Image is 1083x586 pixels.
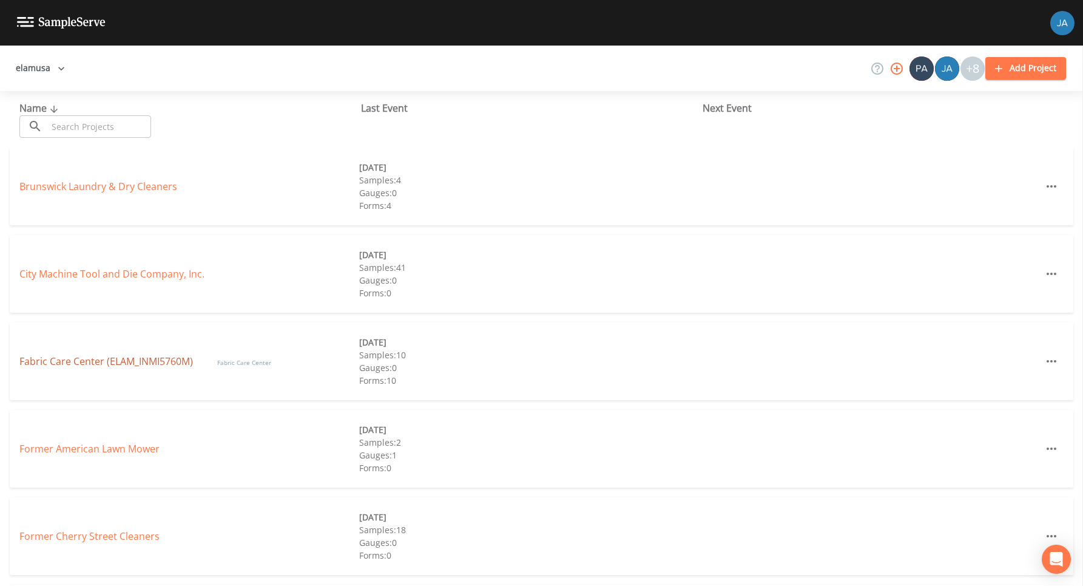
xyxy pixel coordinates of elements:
[361,101,703,115] div: Last Event
[359,349,699,361] div: Samples: 10
[359,423,699,436] div: [DATE]
[359,449,699,462] div: Gauges: 1
[359,174,699,186] div: Samples: 4
[359,199,699,212] div: Forms: 4
[359,261,699,274] div: Samples: 41
[359,287,699,299] div: Forms: 0
[1042,545,1071,574] div: Open Intercom Messenger
[217,358,271,367] span: Fabric Care Center
[1050,11,1075,35] img: 747fbe677637578f4da62891070ad3f4
[359,462,699,474] div: Forms: 0
[909,56,934,81] div: Patrick Caulfield
[359,374,699,387] div: Forms: 10
[934,56,960,81] div: James Patrick Hogan
[11,57,70,80] button: elamusa
[359,436,699,449] div: Samples: 2
[359,361,699,374] div: Gauges: 0
[359,523,699,536] div: Samples: 18
[359,549,699,562] div: Forms: 0
[935,56,959,81] img: de60428fbf029cf3ba8fe1992fc15c16
[19,101,61,115] span: Name
[359,161,699,174] div: [DATE]
[985,57,1066,80] button: Add Project
[359,274,699,287] div: Gauges: 0
[359,536,699,549] div: Gauges: 0
[17,17,106,29] img: logo
[19,355,193,368] a: Fabric Care Center (ELAM_INMI5760M)
[703,101,1044,115] div: Next Event
[19,267,204,281] a: City Machine Tool and Die Company, Inc.
[359,336,699,349] div: [DATE]
[359,248,699,261] div: [DATE]
[909,56,934,81] img: 642d39ac0e0127a36d8cdbc932160316
[47,115,151,138] input: Search Projects
[19,530,160,543] a: Former Cherry Street Cleaners
[359,511,699,523] div: [DATE]
[19,180,177,193] a: Brunswick Laundry & Dry Cleaners
[960,56,985,81] div: +8
[359,186,699,199] div: Gauges: 0
[19,442,160,455] a: Former American Lawn Mower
